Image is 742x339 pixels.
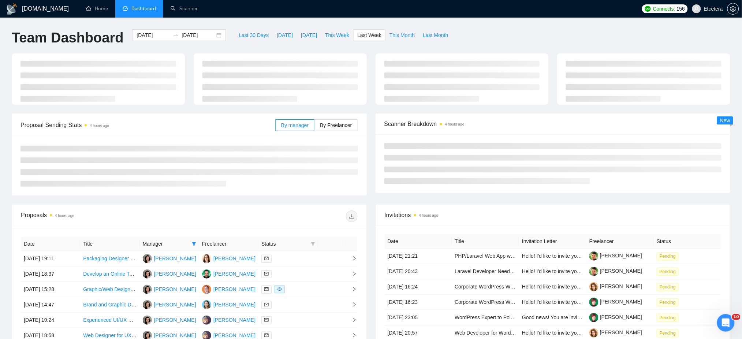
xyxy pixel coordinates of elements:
[123,6,128,11] span: dashboard
[657,253,682,259] a: Pending
[657,252,679,260] span: Pending
[589,282,599,291] img: c1b9JySzac4x4dgsEyqnJHkcyMhtwYhRX20trAqcVMGYnIMrxZHAKhfppX9twvsE1T
[202,271,256,276] a: AS[PERSON_NAME]
[346,333,357,338] span: right
[202,269,211,279] img: AS
[213,316,256,324] div: [PERSON_NAME]
[202,286,256,292] a: AL[PERSON_NAME]
[143,286,196,292] a: TT[PERSON_NAME]
[419,213,439,217] time: 4 hours ago
[80,282,139,297] td: Graphic/Web Designer Needed to Create Case Study Page
[657,330,682,336] a: Pending
[389,31,415,39] span: This Month
[202,300,211,309] img: VY
[353,29,385,41] button: Last Week
[80,251,139,267] td: Packaging Designer For Shipping Materials | Child/Parent e-commerce Brand
[143,240,189,248] span: Manager
[264,256,269,261] span: mail
[202,332,256,338] a: PS[PERSON_NAME]
[717,314,735,332] iframe: Intercom live chat
[80,237,139,251] th: Title
[6,3,18,15] img: logo
[182,31,215,39] input: End date
[455,268,571,274] a: Laravel Developer Needed to Clone Raffle Website
[199,237,258,251] th: Freelancer
[264,272,269,276] span: mail
[452,295,519,310] td: Corporate WordPress Website Development for NAT Constructions
[143,285,152,294] img: TT
[657,314,682,320] a: Pending
[653,5,675,13] span: Connects:
[657,298,679,306] span: Pending
[297,29,321,41] button: [DATE]
[657,284,682,290] a: Pending
[273,29,297,41] button: [DATE]
[12,29,123,46] h1: Team Dashboard
[143,269,152,279] img: TT
[309,238,317,249] span: filter
[154,270,196,278] div: [PERSON_NAME]
[202,255,256,261] a: AV[PERSON_NAME]
[519,234,586,249] th: Invitation Letter
[346,287,357,292] span: right
[385,310,452,325] td: [DATE] 23:05
[455,299,607,305] a: Corporate WordPress Website Development for NAT Constructions
[143,316,152,325] img: TT
[445,122,465,126] time: 4 hours ago
[645,6,651,12] img: upwork-logo.png
[419,29,452,41] button: Last Month
[171,5,198,12] a: searchScanner
[385,234,452,249] th: Date
[589,299,642,305] a: [PERSON_NAME]
[264,287,269,291] span: mail
[346,317,357,323] span: right
[21,297,80,313] td: [DATE] 14:47
[21,237,80,251] th: Date
[21,267,80,282] td: [DATE] 18:37
[213,285,256,293] div: [PERSON_NAME]
[21,282,80,297] td: [DATE] 15:28
[676,5,685,13] span: 156
[173,32,179,38] span: swap-right
[301,31,317,39] span: [DATE]
[657,329,679,337] span: Pending
[264,333,269,338] span: mail
[80,313,139,328] td: Experienced UI/UX Designer Needed for Website Redesign
[452,264,519,279] td: Laravel Developer Needed to Clone Raffle Website
[202,316,211,325] img: PS
[657,268,682,274] a: Pending
[137,31,170,39] input: Start date
[589,314,642,320] a: [PERSON_NAME]
[657,268,679,276] span: Pending
[140,237,199,251] th: Manager
[727,3,739,15] button: setting
[589,252,599,261] img: c1H5j4uuwRoiYYBPUc0TtXcw2dMxy5fGUeEXcoyQTo85fuH37bAwWfg3xyvaZyZkb6
[385,249,452,264] td: [DATE] 21:21
[235,29,273,41] button: Last 30 Days
[55,214,74,218] time: 4 hours ago
[154,285,196,293] div: [PERSON_NAME]
[325,31,349,39] span: This Week
[657,283,679,291] span: Pending
[202,301,256,307] a: VY[PERSON_NAME]
[385,29,419,41] button: This Month
[320,122,352,128] span: By Freelancer
[385,211,722,220] span: Invitations
[455,330,570,336] a: Web Developer for WordPress (NO AI ANSWERS)
[357,31,381,39] span: Last Week
[589,267,599,276] img: c1H5j4uuwRoiYYBPUc0TtXcw2dMxy5fGUeEXcoyQTo85fuH37bAwWfg3xyvaZyZkb6
[657,314,679,322] span: Pending
[589,283,642,289] a: [PERSON_NAME]
[311,242,315,246] span: filter
[385,264,452,279] td: [DATE] 20:43
[143,271,196,276] a: TT[PERSON_NAME]
[154,254,196,262] div: [PERSON_NAME]
[657,299,682,305] a: Pending
[143,255,196,261] a: TT[PERSON_NAME]
[694,6,699,11] span: user
[143,300,152,309] img: TT
[202,254,211,263] img: AV
[192,242,196,246] span: filter
[281,122,309,128] span: By manager
[455,284,607,290] a: Corporate WordPress Website Development for NAT Constructions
